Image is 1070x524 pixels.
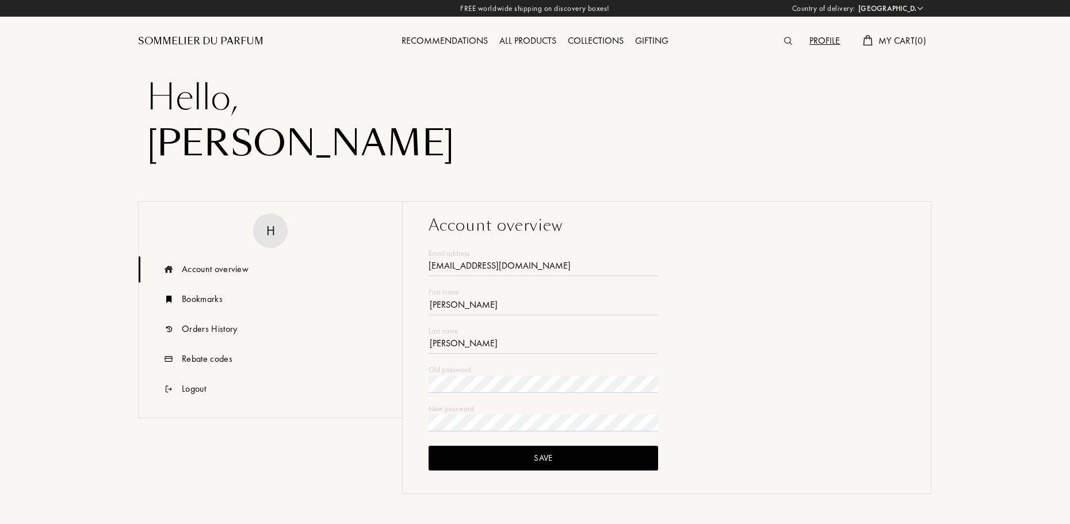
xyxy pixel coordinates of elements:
[804,35,846,47] a: Profile
[629,34,674,49] div: Gifting
[804,34,846,49] div: Profile
[162,316,176,342] img: icn_history.svg
[429,326,658,337] div: Last name
[429,259,658,276] div: [EMAIL_ADDRESS][DOMAIN_NAME]
[162,376,176,402] img: icn_logout.svg
[494,34,562,49] div: All products
[629,35,674,47] a: Gifting
[429,248,658,259] div: Email address
[396,35,494,47] a: Recommendations
[878,35,926,47] span: My Cart ( 0 )
[562,34,629,49] div: Collections
[266,220,275,240] div: H
[429,213,905,238] div: Account overview
[147,75,923,121] div: Hello ,
[429,446,658,471] div: Save
[182,382,206,396] div: Logout
[792,3,855,14] span: Country of delivery:
[182,352,232,366] div: Rebate codes
[182,322,237,336] div: Orders History
[396,34,494,49] div: Recommendations
[863,35,872,45] img: cart.svg
[429,364,658,376] div: Old password
[494,35,562,47] a: All products
[784,37,792,45] img: search_icn.svg
[182,292,223,306] div: Bookmarks
[562,35,629,47] a: Collections
[147,121,923,167] div: [PERSON_NAME]
[429,403,658,415] div: New password
[182,262,249,276] div: Account overview
[138,35,263,48] a: Sommelier du Parfum
[162,346,176,372] img: icn_code.svg
[162,257,176,282] img: icn_overview.svg
[429,286,658,298] div: First name
[162,286,176,312] img: icn_book.svg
